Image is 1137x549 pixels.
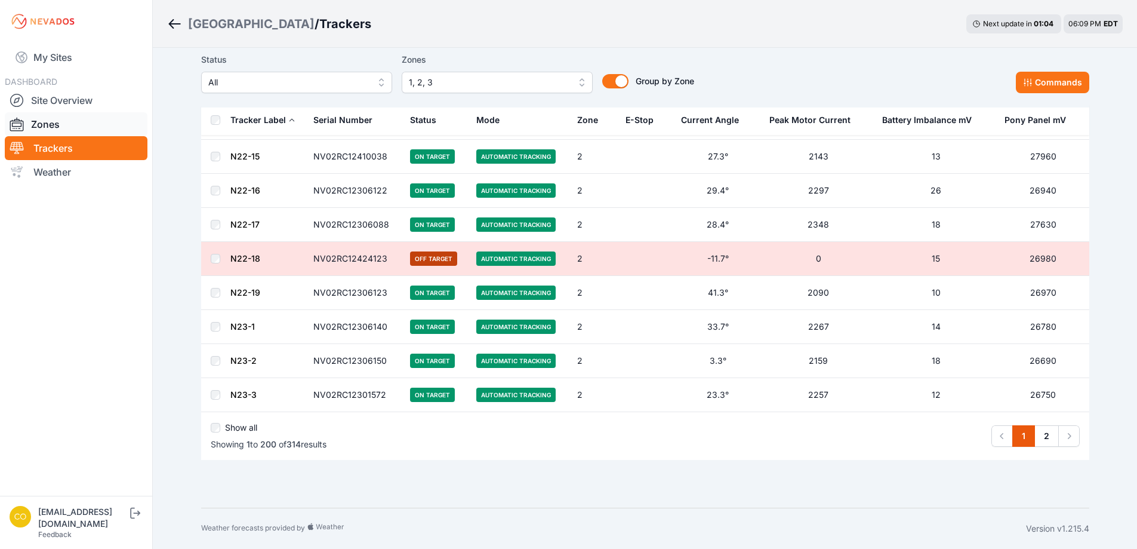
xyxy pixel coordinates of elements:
td: 18 [875,344,997,378]
nav: Pagination [991,425,1080,447]
span: Automatic Tracking [476,217,556,232]
td: NV02RC12306122 [306,174,403,208]
div: 01 : 04 [1034,19,1055,29]
td: 26970 [997,276,1089,310]
td: NV02RC12306123 [306,276,403,310]
a: My Sites [5,43,147,72]
span: On Target [410,354,455,368]
button: Peak Motor Current [769,106,860,134]
span: Automatic Tracking [476,149,556,164]
span: On Target [410,149,455,164]
td: 2 [570,174,618,208]
td: 2 [570,344,618,378]
td: NV02RC12301572 [306,378,403,412]
span: Next update in [983,19,1032,28]
td: 28.4° [674,208,762,242]
td: 12 [875,378,997,412]
td: 2143 [762,140,875,174]
button: Battery Imbalance mV [882,106,981,134]
span: EDT [1104,19,1118,28]
span: DASHBOARD [5,76,57,87]
a: 2 [1034,425,1059,447]
td: 26940 [997,174,1089,208]
td: 2 [570,378,618,412]
td: 26980 [997,242,1089,276]
td: 18 [875,208,997,242]
td: NV02RC12306088 [306,208,403,242]
td: 15 [875,242,997,276]
td: 26750 [997,378,1089,412]
a: N23-2 [230,355,257,366]
span: Automatic Tracking [476,252,556,266]
div: Current Angle [681,114,739,126]
button: 1, 2, 3 [402,72,593,93]
span: Group by Zone [636,76,694,86]
label: Show all [225,422,257,434]
td: 2267 [762,310,875,344]
td: 2 [570,242,618,276]
div: Mode [476,114,500,126]
a: N22-17 [230,219,260,229]
span: On Target [410,286,455,300]
td: -11.7° [674,242,762,276]
div: E-Stop [625,114,654,126]
a: Site Overview [5,88,147,112]
div: Status [410,114,436,126]
span: On Target [410,388,455,402]
td: 0 [762,242,875,276]
span: On Target [410,217,455,232]
td: 3.3° [674,344,762,378]
td: 26690 [997,344,1089,378]
div: Pony Panel mV [1004,114,1066,126]
a: Weather [5,160,147,184]
td: 14 [875,310,997,344]
span: Automatic Tracking [476,388,556,402]
td: 26780 [997,310,1089,344]
span: 1 [246,439,250,449]
a: N23-3 [230,389,257,400]
a: 1 [1012,425,1035,447]
td: 33.7° [674,310,762,344]
a: Zones [5,112,147,136]
span: Automatic Tracking [476,354,556,368]
td: NV02RC12410038 [306,140,403,174]
a: N22-15 [230,151,260,161]
td: 10 [875,276,997,310]
td: 41.3° [674,276,762,310]
button: Zone [577,106,608,134]
a: N22-16 [230,185,260,195]
label: Zones [402,53,593,67]
td: 27630 [997,208,1089,242]
div: Serial Number [313,114,372,126]
span: Automatic Tracking [476,286,556,300]
td: 2257 [762,378,875,412]
a: N22-19 [230,287,260,297]
td: 2090 [762,276,875,310]
td: 23.3° [674,378,762,412]
span: 1, 2, 3 [409,75,569,90]
td: 2159 [762,344,875,378]
span: Automatic Tracking [476,183,556,198]
button: Current Angle [681,106,748,134]
td: 2 [570,208,618,242]
p: Showing to of results [211,438,326,450]
td: 2297 [762,174,875,208]
span: On Target [410,320,455,334]
img: Nevados [10,12,76,31]
div: Version v1.215.4 [1026,523,1089,535]
button: Status [410,106,446,134]
td: 2 [570,310,618,344]
a: [GEOGRAPHIC_DATA] [188,16,315,32]
td: 27960 [997,140,1089,174]
td: 2348 [762,208,875,242]
div: Tracker Label [230,114,286,126]
nav: Breadcrumb [167,8,371,39]
button: E-Stop [625,106,663,134]
span: Automatic Tracking [476,320,556,334]
label: Status [201,53,392,67]
div: Peak Motor Current [769,114,851,126]
span: 200 [260,439,276,449]
a: Feedback [38,530,72,539]
div: Weather forecasts provided by [201,523,1026,535]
